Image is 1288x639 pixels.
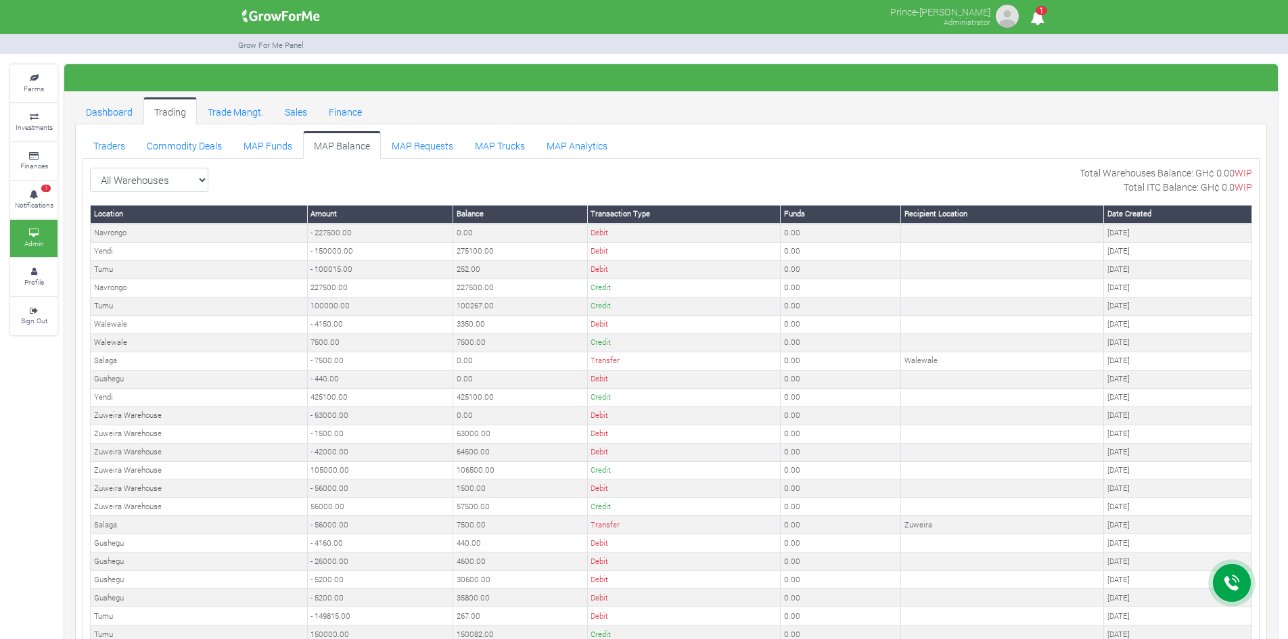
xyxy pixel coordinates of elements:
td: Gushegu [91,552,308,571]
td: 57500.00 [453,498,587,516]
td: [DATE] [1104,589,1252,607]
span: 1 [41,185,51,193]
td: Transfer [587,516,781,534]
td: 0.00 [781,242,901,260]
td: Debit [587,425,781,443]
td: - 42000.00 [307,443,453,461]
td: 0.00 [453,406,587,425]
td: Walewale [901,352,1104,370]
td: Debit [587,406,781,425]
td: 100267.00 [453,297,587,315]
th: Balance [453,205,587,223]
td: 64500.00 [453,443,587,461]
td: 106500.00 [453,461,587,479]
span: WIP [1235,181,1252,193]
th: Amount [307,205,453,223]
td: [DATE] [1104,333,1252,352]
a: MAP Trucks [464,131,536,158]
td: Zuweira Warehouse [91,461,308,479]
td: - 26000.00 [307,552,453,571]
td: 4600.00 [453,552,587,571]
td: Credit [587,498,781,516]
td: 0.00 [781,479,901,498]
img: growforme image [994,3,1021,30]
td: 0.00 [781,279,901,297]
td: Tumu [91,297,308,315]
a: MAP Balance [303,131,381,158]
td: Zuweira Warehouse [91,498,308,516]
td: 440.00 [453,534,587,552]
td: [DATE] [1104,461,1252,479]
a: Finance [318,97,373,124]
td: [DATE] [1104,534,1252,552]
td: Tumu [91,260,308,279]
td: [DATE] [1104,425,1252,443]
td: 0.00 [781,315,901,333]
td: [DATE] [1104,479,1252,498]
td: 63000.00 [453,425,587,443]
td: Gushegu [91,571,308,589]
td: 0.00 [781,498,901,516]
td: 0.00 [781,297,901,315]
td: [DATE] [1104,406,1252,425]
td: Tumu [91,607,308,625]
td: [DATE] [1104,388,1252,406]
td: Yendi [91,242,308,260]
td: - 100015.00 [307,260,453,279]
td: 0.00 [781,406,901,425]
small: Grow For Me Panel [238,40,304,50]
a: Investments [10,103,57,141]
td: [DATE] [1104,552,1252,571]
a: 1 Notifications [10,181,57,218]
td: 0.00 [781,516,901,534]
img: growforme image [237,3,325,30]
td: 56000.00 [307,498,453,516]
td: 0.00 [781,333,901,352]
td: - 227500.00 [307,224,453,242]
td: 1500.00 [453,479,587,498]
td: [DATE] [1104,352,1252,370]
a: Dashboard [75,97,143,124]
td: Transfer [587,352,781,370]
td: Debit [587,534,781,552]
td: Walewale [91,315,308,333]
a: Traders [83,131,136,158]
td: Credit [587,461,781,479]
td: Debit [587,315,781,333]
span: 1 [1036,6,1047,15]
td: Debit [587,607,781,625]
td: [DATE] [1104,315,1252,333]
td: 0.00 [781,571,901,589]
a: 1 [1024,13,1051,26]
td: Debit [587,552,781,571]
small: Finances [20,161,48,170]
td: 267.00 [453,607,587,625]
td: 0.00 [781,534,901,552]
a: Sign Out [10,298,57,335]
a: Profile [10,258,57,295]
td: Zuweira [901,516,1104,534]
td: 0.00 [781,260,901,279]
td: Yendi [91,388,308,406]
a: MAP Requests [381,131,464,158]
td: Zuweira Warehouse [91,406,308,425]
p: Total Warehouses Balance: GH¢ 0.00 [1080,166,1252,180]
td: 0.00 [781,443,901,461]
a: Admin [10,220,57,257]
td: - 7500.00 [307,352,453,370]
th: Funds [781,205,901,223]
td: Debit [587,224,781,242]
span: WIP [1235,166,1252,179]
td: 7500.00 [307,333,453,352]
td: 3350.00 [453,315,587,333]
td: Zuweira Warehouse [91,479,308,498]
td: Debit [587,589,781,607]
small: Notifications [15,200,53,210]
td: Walewale [91,333,308,352]
td: [DATE] [1104,370,1252,388]
td: Salaga [91,516,308,534]
p: Prince-[PERSON_NAME] [890,3,990,19]
small: Admin [24,239,44,248]
td: 425100.00 [307,388,453,406]
td: 0.00 [781,224,901,242]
